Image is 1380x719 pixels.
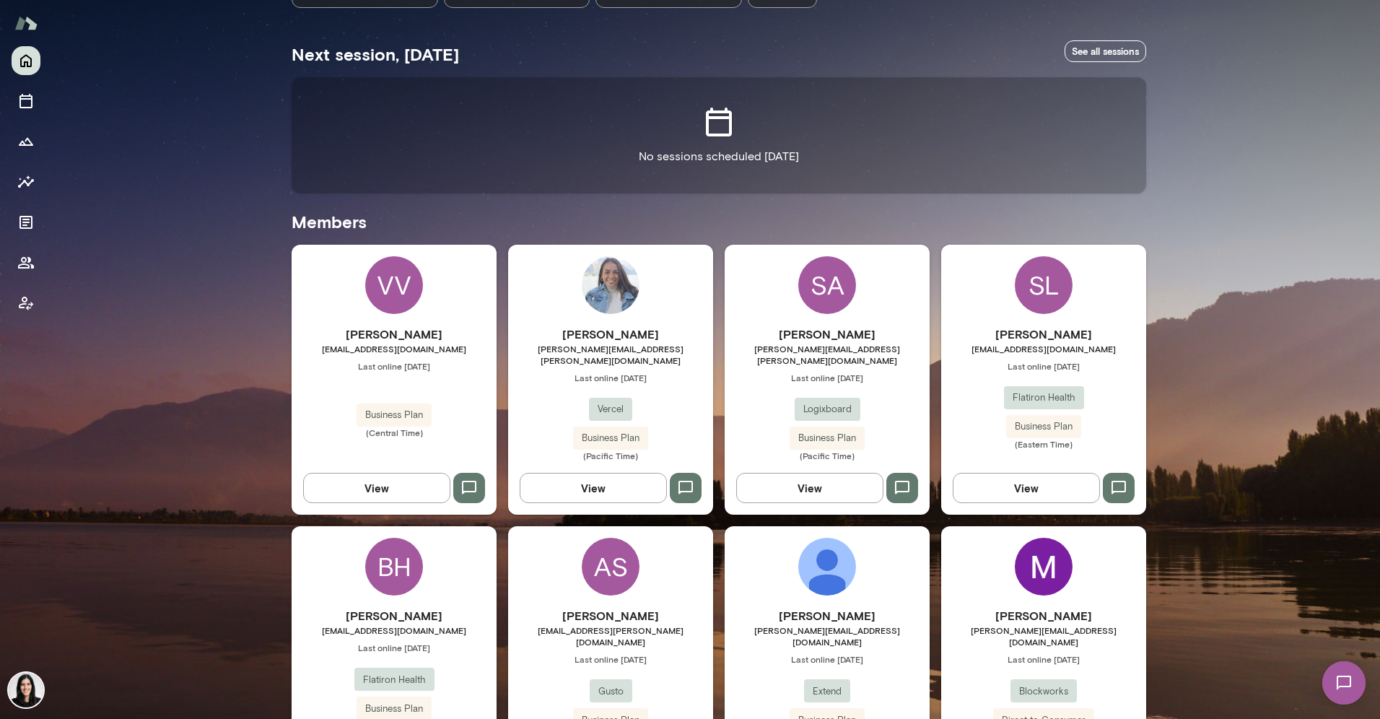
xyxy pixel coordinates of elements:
div: SA [798,256,856,314]
button: View [520,473,667,503]
h6: [PERSON_NAME] [941,607,1146,624]
span: Business Plan [790,431,865,445]
img: Katrina Bilella [9,673,43,707]
button: View [953,473,1100,503]
button: Sessions [12,87,40,116]
div: SL [1015,256,1073,314]
img: Amanda Tarkenton [582,256,639,314]
span: [PERSON_NAME][EMAIL_ADDRESS][DOMAIN_NAME] [725,624,930,648]
h5: Members [292,210,1146,233]
span: [PERSON_NAME][EMAIL_ADDRESS][PERSON_NAME][DOMAIN_NAME] [508,343,713,366]
button: Members [12,248,40,277]
h6: [PERSON_NAME] [725,326,930,343]
a: See all sessions [1065,40,1146,63]
span: Gusto [590,684,632,699]
span: (Central Time) [292,427,497,438]
span: Flatiron Health [354,673,434,687]
img: Dani Berte [798,538,856,596]
span: Business Plan [357,408,432,422]
span: Last online [DATE] [508,372,713,383]
button: Home [12,46,40,75]
span: Business Plan [357,702,432,716]
span: [EMAIL_ADDRESS][DOMAIN_NAME] [292,343,497,354]
span: [EMAIL_ADDRESS][DOMAIN_NAME] [292,624,497,636]
span: [PERSON_NAME][EMAIL_ADDRESS][PERSON_NAME][DOMAIN_NAME] [725,343,930,366]
button: View [303,473,450,503]
button: Client app [12,289,40,318]
button: Growth Plan [12,127,40,156]
h6: [PERSON_NAME] [941,326,1146,343]
span: Last online [DATE] [292,360,497,372]
h6: [PERSON_NAME] [292,326,497,343]
div: BH [365,538,423,596]
span: Last online [DATE] [941,653,1146,665]
h5: Next session, [DATE] [292,43,459,66]
span: (Pacific Time) [725,450,930,461]
span: Last online [DATE] [725,653,930,665]
span: Business Plan [573,431,648,445]
span: [EMAIL_ADDRESS][PERSON_NAME][DOMAIN_NAME] [508,624,713,648]
span: Vercel [589,402,632,417]
div: VV [365,256,423,314]
span: [PERSON_NAME][EMAIL_ADDRESS][DOMAIN_NAME] [941,624,1146,648]
button: Documents [12,208,40,237]
img: Mento [14,9,38,37]
h6: [PERSON_NAME] [725,607,930,624]
h6: [PERSON_NAME] [508,607,713,624]
span: Logixboard [795,402,860,417]
p: No sessions scheduled [DATE] [639,148,799,165]
h6: [PERSON_NAME] [292,607,497,624]
div: AS [582,538,639,596]
span: (Eastern Time) [941,438,1146,450]
span: Last online [DATE] [292,642,497,653]
h6: [PERSON_NAME] [508,326,713,343]
span: (Pacific Time) [508,450,713,461]
img: Mikaela Kirby [1015,538,1073,596]
span: Business Plan [1006,419,1081,434]
button: View [736,473,883,503]
span: Flatiron Health [1004,391,1084,405]
span: Last online [DATE] [725,372,930,383]
span: Last online [DATE] [941,360,1146,372]
span: [EMAIL_ADDRESS][DOMAIN_NAME] [941,343,1146,354]
span: Blockworks [1010,684,1077,699]
span: Last online [DATE] [508,653,713,665]
button: Insights [12,167,40,196]
span: Extend [804,684,850,699]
